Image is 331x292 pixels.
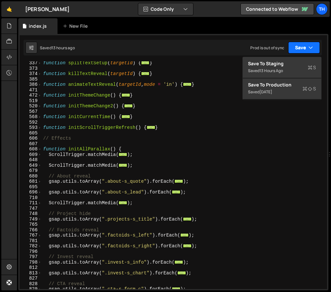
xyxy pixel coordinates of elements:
[119,152,127,156] span: ...
[248,82,316,88] div: Save to Production
[20,270,42,276] div: 813
[20,114,42,120] div: 568
[122,93,130,97] span: ...
[20,163,42,168] div: 649
[20,82,42,87] div: 386
[177,271,186,274] span: ...
[250,45,284,51] div: Prod is out of sync
[303,85,316,92] span: S
[20,109,42,115] div: 567
[20,174,42,179] div: 680
[180,233,189,237] span: ...
[20,217,42,222] div: 749
[40,45,75,51] div: Saved
[29,23,47,29] div: index.js
[20,125,42,131] div: 593
[20,98,42,104] div: 519
[20,60,42,66] div: 337
[243,57,321,78] button: Save to StagingS Saved13 hours ago
[20,141,42,147] div: 607
[20,276,42,281] div: 827
[25,5,70,13] div: [PERSON_NAME]
[20,254,42,260] div: 797
[20,222,42,227] div: 765
[172,190,180,194] span: ...
[248,88,316,96] div: Saved
[20,87,42,93] div: 471
[174,179,183,183] span: ...
[172,287,180,291] span: ...
[174,260,183,264] span: ...
[20,249,42,254] div: 796
[124,104,133,108] span: ...
[20,157,42,163] div: 648
[20,200,42,206] div: 711
[20,66,42,71] div: 373
[20,227,42,233] div: 766
[63,23,90,29] div: New File
[20,103,42,109] div: 520
[119,201,127,205] span: ...
[147,126,155,129] span: ...
[20,286,42,292] div: 829
[119,163,127,167] span: ...
[20,77,42,82] div: 385
[20,238,42,244] div: 781
[183,83,191,86] span: ...
[20,281,42,287] div: 828
[183,217,191,221] span: ...
[20,93,42,98] div: 472
[20,260,42,265] div: 798
[316,3,328,15] a: Th
[20,71,42,77] div: 374
[183,244,191,248] span: ...
[288,42,320,54] button: Save
[20,195,42,201] div: 710
[20,120,42,125] div: 592
[122,115,130,118] span: ...
[20,131,42,136] div: 605
[248,60,316,67] div: Save to Staging
[20,136,42,141] div: 606
[20,211,42,217] div: 748
[20,190,42,195] div: 696
[141,72,150,75] span: ...
[138,3,193,15] button: Code Only
[20,146,42,152] div: 608
[20,233,42,238] div: 767
[20,184,42,190] div: 695
[259,68,283,73] div: 13 hours ago
[20,243,42,249] div: 782
[248,67,316,75] div: Saved
[240,3,314,15] a: Connected to Webflow
[20,206,42,211] div: 747
[308,64,316,71] span: S
[1,1,17,17] a: 🤙
[20,265,42,270] div: 812
[141,61,150,65] span: ...
[20,152,42,158] div: 609
[243,78,321,100] button: Save to ProductionS Saved[DATE]
[20,179,42,184] div: 681
[52,45,75,51] div: 13 hours ago
[242,57,322,100] div: Code Only
[259,89,272,95] div: [DATE]
[20,168,42,174] div: 679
